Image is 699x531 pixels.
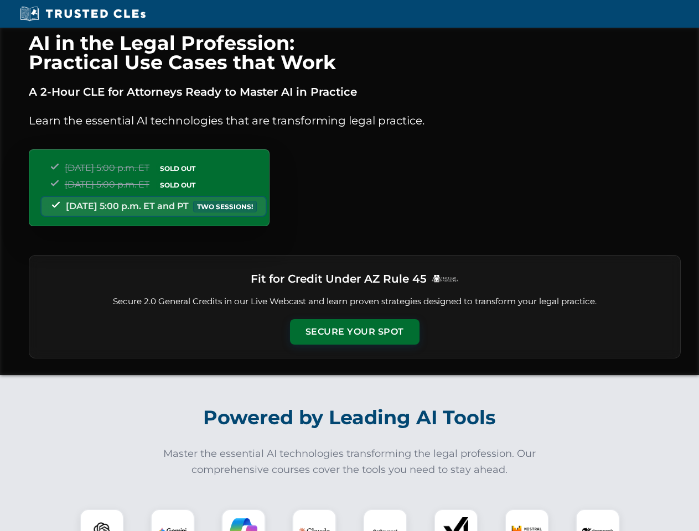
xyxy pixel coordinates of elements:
[156,163,199,174] span: SOLD OUT
[43,295,667,308] p: Secure 2.0 General Credits in our Live Webcast and learn proven strategies designed to transform ...
[290,319,420,345] button: Secure Your Spot
[251,269,427,289] h3: Fit for Credit Under AZ Rule 45
[17,6,149,22] img: Trusted CLEs
[156,446,543,478] p: Master the essential AI technologies transforming the legal profession. Our comprehensive courses...
[156,179,199,191] span: SOLD OUT
[29,112,681,129] p: Learn the essential AI technologies that are transforming legal practice.
[43,398,656,437] h2: Powered by Leading AI Tools
[431,274,459,283] img: Logo
[65,163,149,173] span: [DATE] 5:00 p.m. ET
[65,179,149,190] span: [DATE] 5:00 p.m. ET
[29,33,681,72] h1: AI in the Legal Profession: Practical Use Cases that Work
[29,83,681,101] p: A 2-Hour CLE for Attorneys Ready to Master AI in Practice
